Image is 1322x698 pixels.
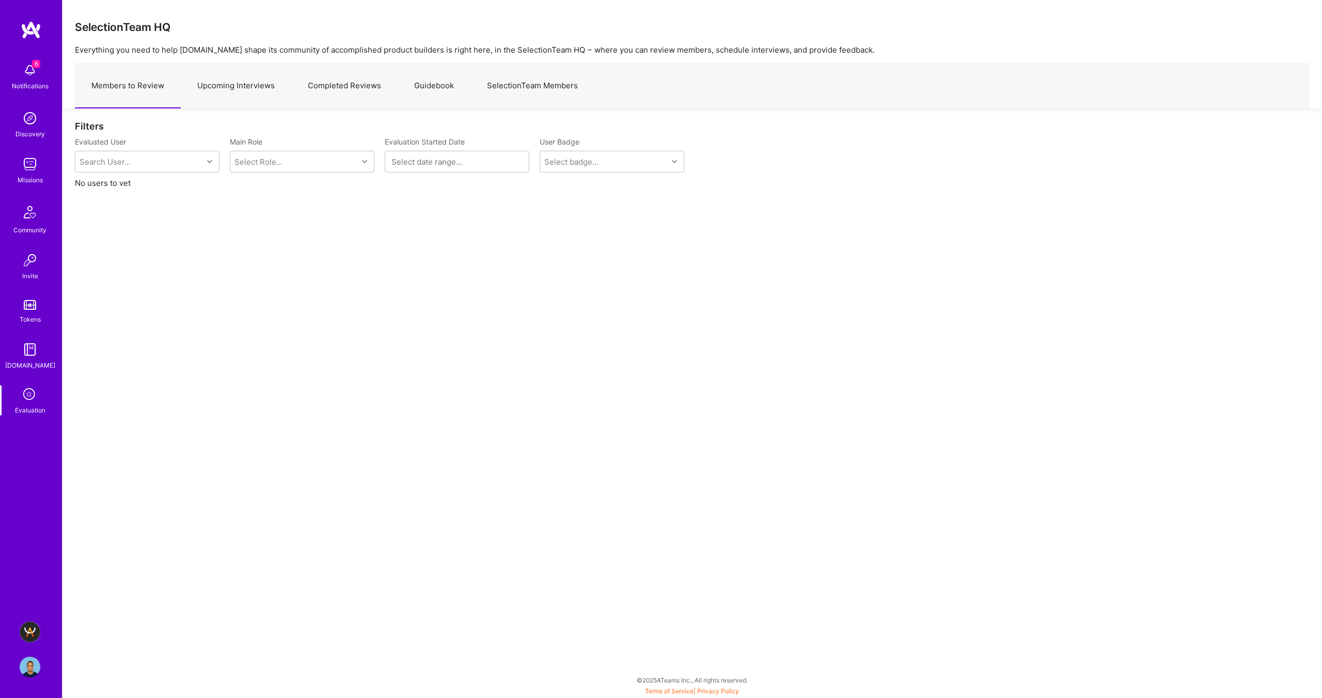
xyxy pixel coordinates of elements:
a: Completed Reviews [291,64,398,108]
a: A.Team - Grow A.Team's Community & Demand [17,622,43,642]
p: Everything you need to help [DOMAIN_NAME] shape its community of accomplished product builders is... [75,44,1310,55]
img: guide book [20,339,40,360]
div: Notifications [12,81,49,91]
img: A.Team - Grow A.Team's Community & Demand [20,622,40,642]
label: User Badge [540,137,579,147]
div: No users to vet [62,108,1322,213]
img: User Avatar [20,657,40,677]
div: Missions [18,174,43,185]
input: Select date range... [391,156,523,167]
a: Upcoming Interviews [181,64,291,108]
a: Terms of Service [645,687,694,695]
i: icon Chevron [362,159,367,164]
label: Main Role [230,137,374,147]
img: teamwork [20,154,40,174]
a: Privacy Policy [697,687,739,695]
div: Select Role... [234,156,282,167]
div: Invite [22,271,38,281]
label: Evaluation Started Date [385,137,529,147]
div: [DOMAIN_NAME] [5,360,55,371]
i: icon Chevron [207,159,212,164]
span: | [645,687,739,695]
a: Guidebook [398,64,470,108]
img: discovery [20,108,40,129]
h3: SelectionTeam HQ [75,21,170,34]
img: Invite [20,250,40,271]
label: Evaluated User [75,137,219,147]
img: Community [18,200,42,225]
img: bell [20,60,40,81]
div: Search User... [80,156,131,167]
i: icon Chevron [672,159,677,164]
a: User Avatar [17,657,43,677]
div: Tokens [20,314,41,325]
div: Filters [75,121,1310,132]
img: tokens [24,300,36,310]
span: 6 [32,60,40,68]
i: icon SelectionTeam [20,385,40,405]
div: Community [13,225,46,235]
div: Discovery [15,129,45,139]
div: Select badge... [544,156,599,167]
img: logo [21,21,41,39]
div: © 2025 ATeams Inc., All rights reserved. [62,667,1322,693]
div: Evaluation [15,405,45,416]
a: Members to Review [75,64,181,108]
a: SelectionTeam Members [470,64,594,108]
